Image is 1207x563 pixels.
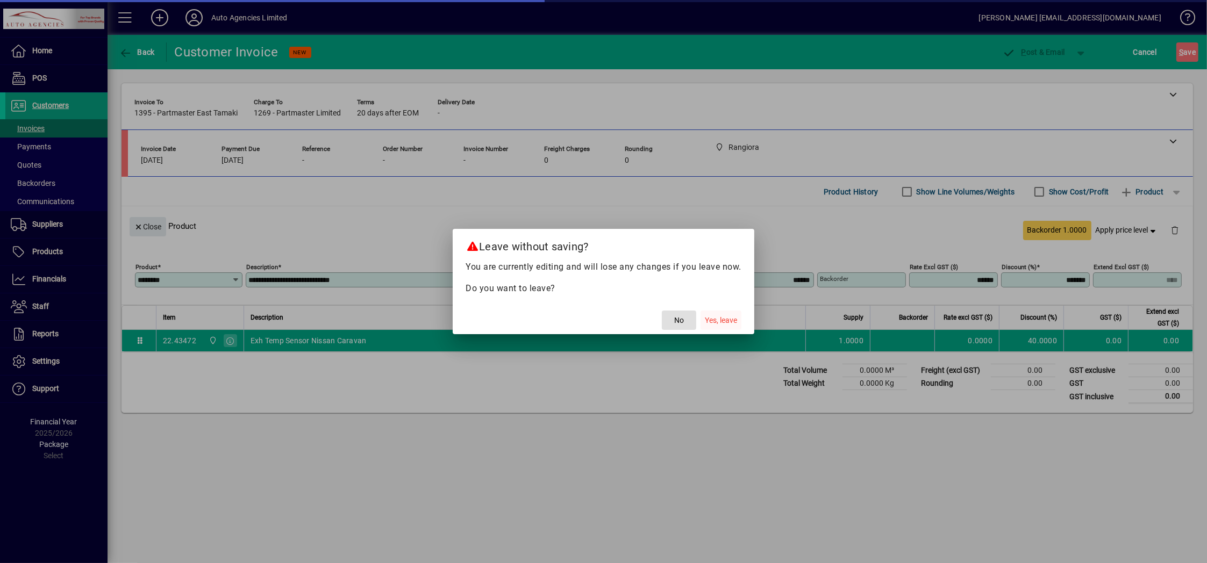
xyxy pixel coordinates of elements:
[466,282,741,295] p: Do you want to leave?
[701,311,741,330] button: Yes, leave
[453,229,754,260] h2: Leave without saving?
[662,311,696,330] button: No
[466,261,741,273] p: You are currently editing and will lose any changes if you leave now.
[674,315,684,326] span: No
[705,315,737,326] span: Yes, leave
